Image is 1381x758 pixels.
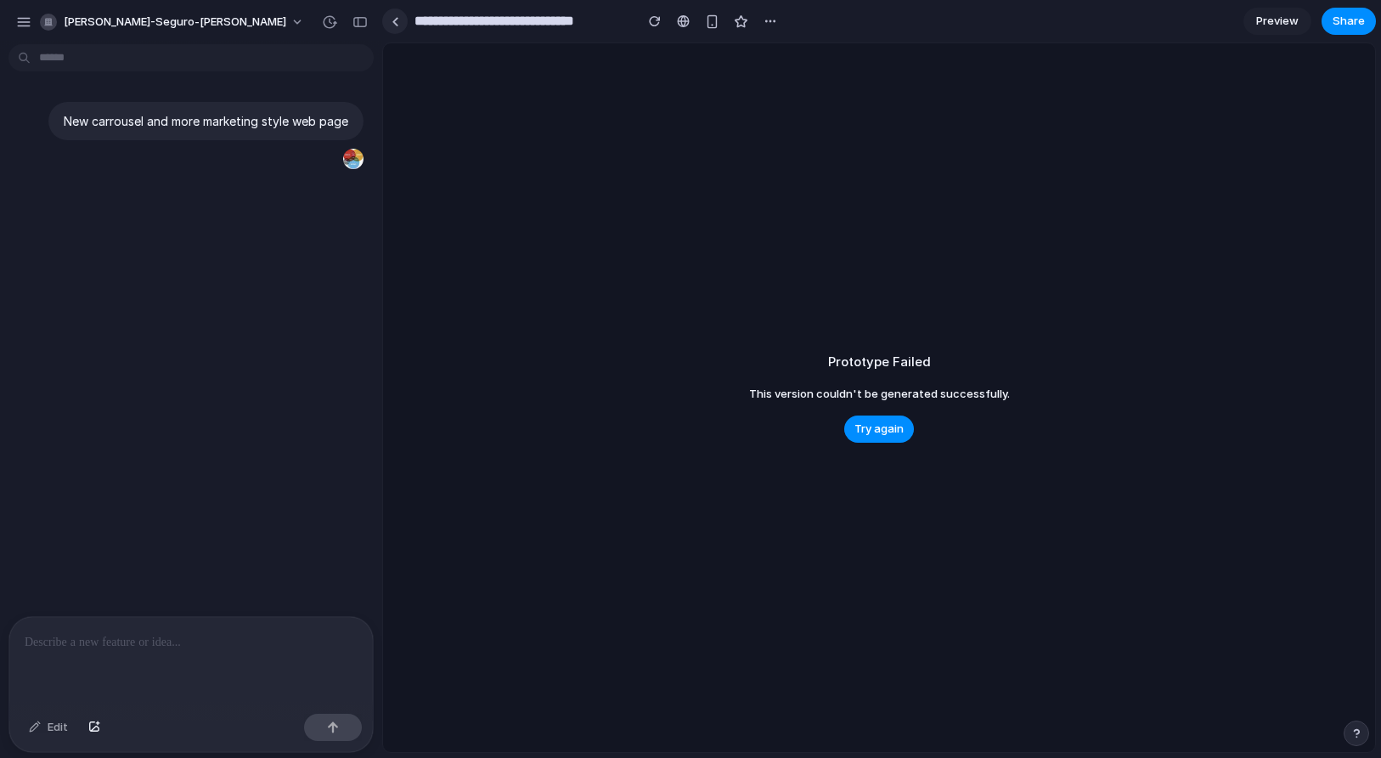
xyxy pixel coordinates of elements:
p: New carrousel and more marketing style web page [64,112,348,130]
span: Share [1333,13,1365,30]
button: Try again [844,416,914,443]
a: Preview [1243,8,1311,35]
button: [PERSON_NAME]-seguro-[PERSON_NAME] [33,8,313,36]
h2: Prototype Failed [828,353,931,372]
button: Share [1322,8,1376,35]
span: [PERSON_NAME]-seguro-[PERSON_NAME] [64,14,286,31]
span: Preview [1256,13,1299,30]
span: Try again [854,421,904,438]
span: This version couldn't be generated successfully. [749,386,1010,403]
